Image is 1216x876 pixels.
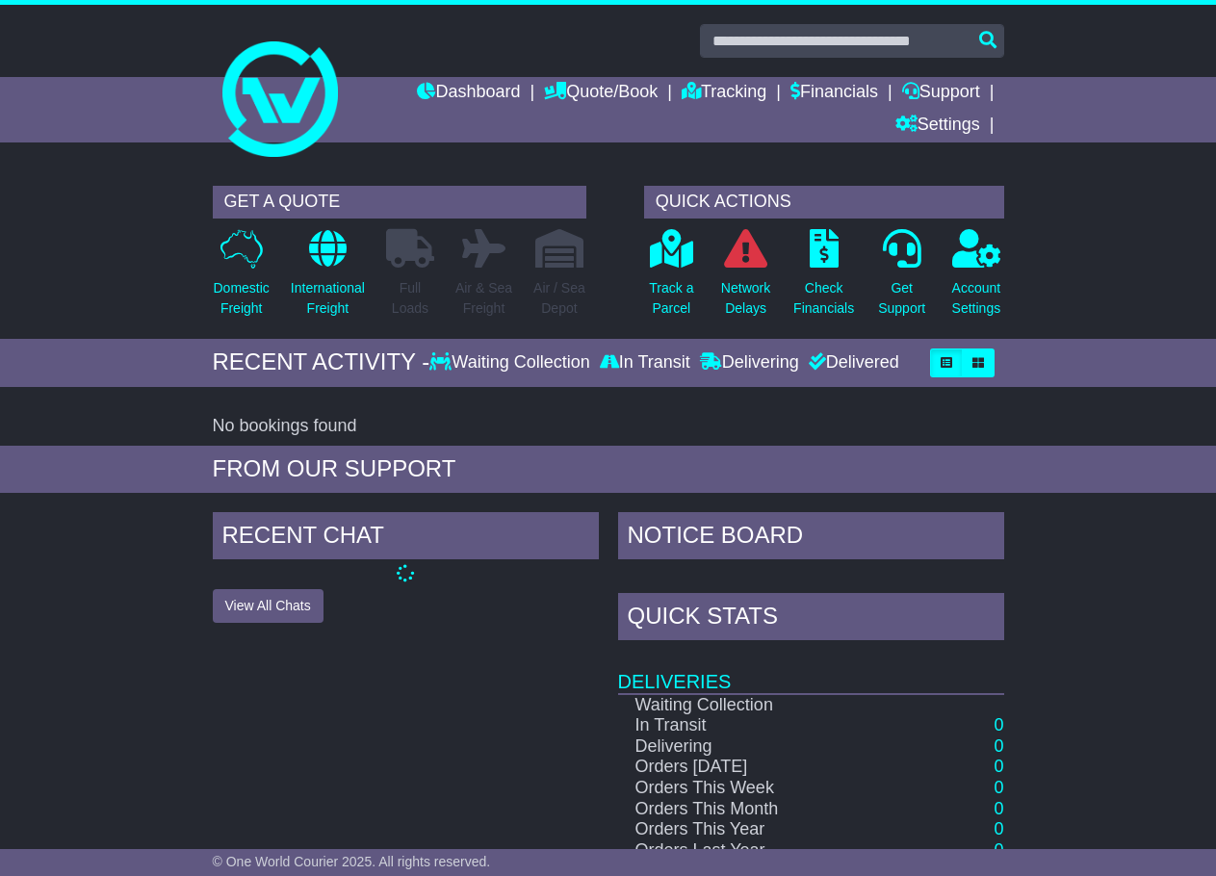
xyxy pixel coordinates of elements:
div: Waiting Collection [429,352,594,374]
a: 0 [994,757,1003,776]
a: AccountSettings [951,228,1002,329]
a: Financials [790,77,878,110]
a: CheckFinancials [792,228,855,329]
a: NetworkDelays [720,228,771,329]
td: Orders [DATE] [618,757,898,778]
div: NOTICE BOARD [618,512,1004,564]
div: Delivered [804,352,899,374]
a: 0 [994,736,1003,756]
a: 0 [994,799,1003,818]
div: GET A QUOTE [213,186,586,219]
div: No bookings found [213,416,1004,437]
a: Support [902,77,980,110]
a: 0 [994,778,1003,797]
a: Settings [895,110,980,142]
p: Network Delays [721,278,770,319]
td: Orders This Year [618,819,898,840]
p: Track a Parcel [649,278,693,319]
div: RECENT ACTIVITY - [213,348,430,376]
p: International Freight [291,278,365,319]
a: DomesticFreight [213,228,271,329]
div: FROM OUR SUPPORT [213,455,1004,483]
div: Quick Stats [618,593,1004,645]
a: Dashboard [417,77,520,110]
p: Account Settings [952,278,1001,319]
a: 0 [994,819,1003,838]
a: Track aParcel [648,228,694,329]
a: 0 [994,715,1003,734]
p: Get Support [878,278,925,319]
p: Check Financials [793,278,854,319]
td: Orders This Week [618,778,898,799]
p: Air / Sea Depot [533,278,585,319]
a: GetSupport [877,228,926,329]
td: Orders This Month [618,799,898,820]
button: View All Chats [213,589,323,623]
a: 0 [994,840,1003,860]
td: Waiting Collection [618,694,898,716]
span: © One World Courier 2025. All rights reserved. [213,854,491,869]
div: QUICK ACTIONS [644,186,1004,219]
td: Deliveries [618,645,1004,694]
a: Tracking [682,77,766,110]
div: RECENT CHAT [213,512,599,564]
a: InternationalFreight [290,228,366,329]
td: Orders Last Year [618,840,898,862]
div: In Transit [595,352,695,374]
a: Quote/Book [544,77,658,110]
td: Delivering [618,736,898,758]
p: Domestic Freight [214,278,270,319]
p: Air & Sea Freight [455,278,512,319]
td: In Transit [618,715,898,736]
p: Full Loads [386,278,434,319]
div: Delivering [695,352,804,374]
